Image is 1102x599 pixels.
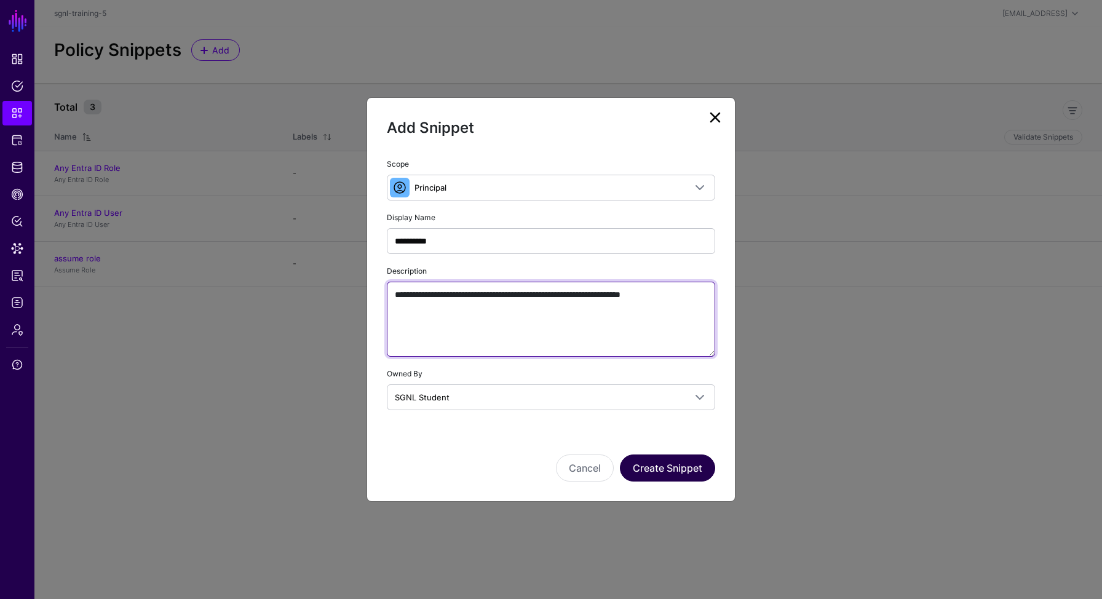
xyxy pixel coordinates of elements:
[414,183,446,192] span: Principal
[556,454,614,482] button: Cancel
[395,392,450,402] span: SGNL Student
[387,212,435,223] label: Display Name
[387,117,715,138] h2: Add Snippet
[387,266,427,277] label: Description
[387,368,422,379] label: Owned By
[387,159,409,170] label: Scope
[620,454,715,482] button: Create Snippet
